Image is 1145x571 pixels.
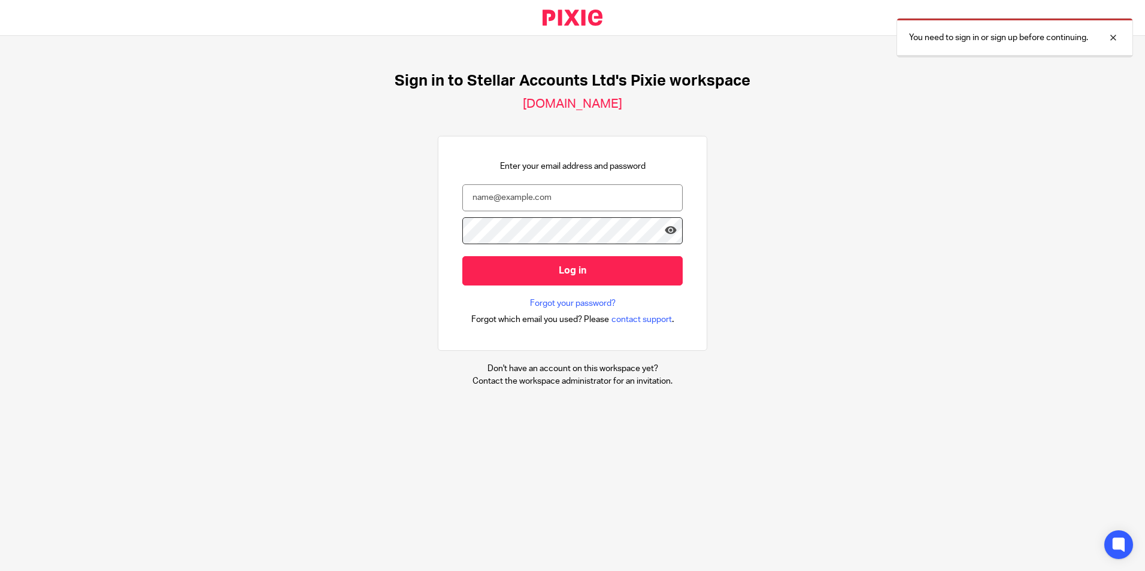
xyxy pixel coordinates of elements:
[471,314,609,326] span: Forgot which email you used? Please
[462,256,683,285] input: Log in
[530,297,616,309] a: Forgot your password?
[500,160,646,172] p: Enter your email address and password
[462,184,683,211] input: name@example.com
[395,72,750,90] h1: Sign in to Stellar Accounts Ltd's Pixie workspace
[472,363,673,375] p: Don't have an account on this workspace yet?
[471,312,674,326] div: .
[472,375,673,387] p: Contact the workspace administrator for an invitation.
[523,96,622,112] h2: [DOMAIN_NAME]
[909,32,1088,44] p: You need to sign in or sign up before continuing.
[611,314,672,326] span: contact support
